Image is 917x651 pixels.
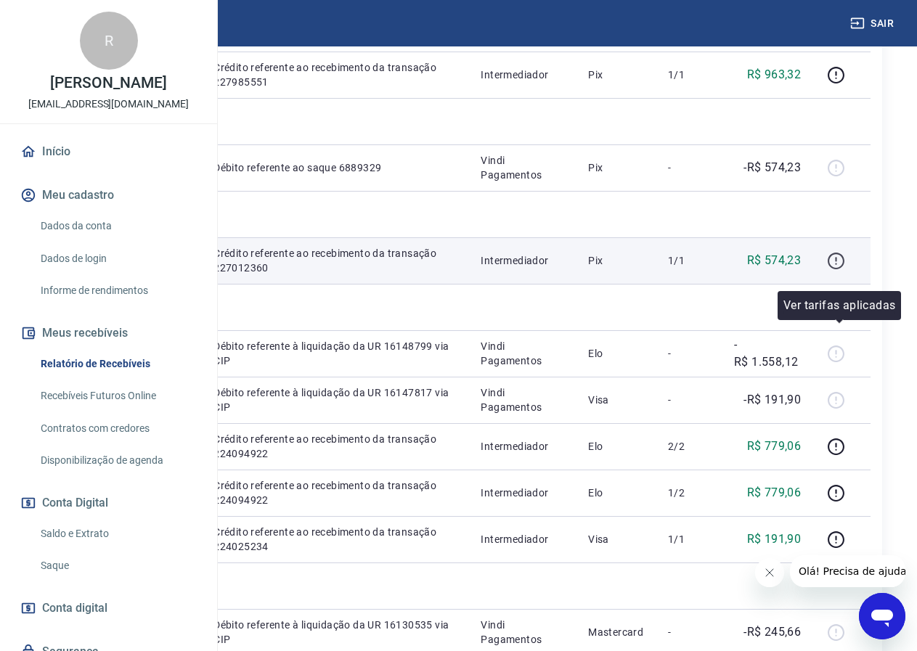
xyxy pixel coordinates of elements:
[668,346,711,361] p: -
[481,67,565,82] p: Intermediador
[17,592,200,624] a: Conta digital
[42,598,107,618] span: Conta digital
[790,555,905,587] iframe: Mensagem da empresa
[588,393,645,407] p: Visa
[50,75,166,91] p: [PERSON_NAME]
[481,532,565,546] p: Intermediador
[668,67,711,82] p: 1/1
[588,253,645,268] p: Pix
[213,385,457,414] p: Débito referente à liquidação da UR 16147817 via CIP
[747,531,802,548] p: R$ 191,90
[847,10,900,37] button: Sair
[588,160,645,175] p: Pix
[734,336,801,371] p: -R$ 1.558,12
[783,297,895,314] p: Ver tarifas aplicadas
[35,276,200,306] a: Informe de rendimentos
[35,414,200,443] a: Contratos com credores
[17,136,200,168] a: Início
[588,486,645,500] p: Elo
[747,438,802,455] p: R$ 779,06
[35,244,200,274] a: Dados de login
[35,381,200,411] a: Recebíveis Futuros Online
[35,519,200,549] a: Saldo e Extrato
[28,97,189,112] p: [EMAIL_ADDRESS][DOMAIN_NAME]
[668,625,711,639] p: -
[668,253,711,268] p: 1/1
[747,66,802,83] p: R$ 963,32
[481,253,565,268] p: Intermediador
[588,346,645,361] p: Elo
[747,252,802,269] p: R$ 574,23
[17,179,200,211] button: Meu cadastro
[668,160,711,175] p: -
[668,393,711,407] p: -
[481,339,565,368] p: Vindi Pagamentos
[743,159,801,176] p: -R$ 574,23
[755,558,784,587] iframe: Fechar mensagem
[588,625,645,639] p: Mastercard
[17,317,200,349] button: Meus recebíveis
[668,486,711,500] p: 1/2
[213,160,457,175] p: Débito referente ao saque 6889329
[481,385,565,414] p: Vindi Pagamentos
[668,532,711,546] p: 1/1
[747,484,802,501] p: R$ 779,06
[35,446,200,475] a: Disponibilização de agenda
[743,623,801,641] p: -R$ 245,66
[35,211,200,241] a: Dados da conta
[213,60,457,89] p: Crédito referente ao recebimento da transação 227985551
[481,439,565,454] p: Intermediador
[35,349,200,379] a: Relatório de Recebíveis
[588,439,645,454] p: Elo
[35,551,200,581] a: Saque
[588,67,645,82] p: Pix
[481,153,565,182] p: Vindi Pagamentos
[481,618,565,647] p: Vindi Pagamentos
[588,532,645,546] p: Visa
[213,618,457,647] p: Débito referente à liquidação da UR 16130535 via CIP
[213,339,457,368] p: Débito referente à liquidação da UR 16148799 via CIP
[668,439,711,454] p: 2/2
[859,593,905,639] iframe: Botão para abrir a janela de mensagens
[213,525,457,554] p: Crédito referente ao recebimento da transação 224025234
[743,391,801,409] p: -R$ 191,90
[213,246,457,275] p: Crédito referente ao recebimento da transação 227012360
[9,10,122,22] span: Olá! Precisa de ajuda?
[80,12,138,70] div: R
[213,478,457,507] p: Crédito referente ao recebimento da transação 224094922
[213,432,457,461] p: Crédito referente ao recebimento da transação 224094922
[481,486,565,500] p: Intermediador
[17,487,200,519] button: Conta Digital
